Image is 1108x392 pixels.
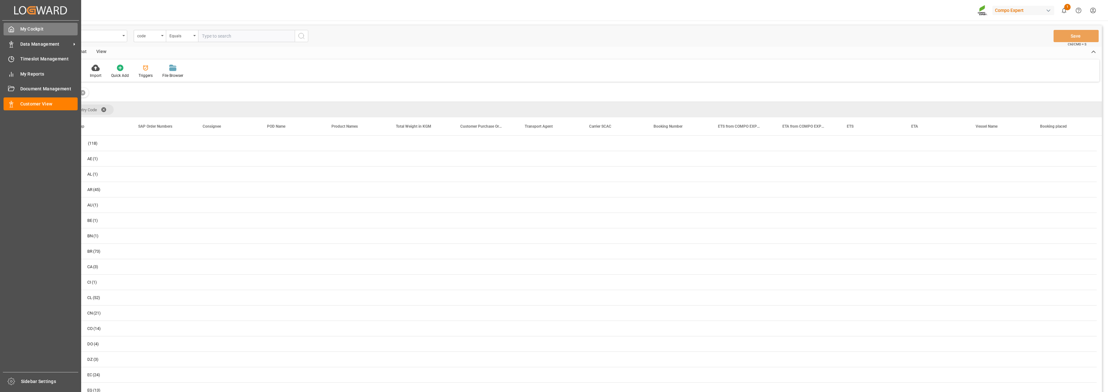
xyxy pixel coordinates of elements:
div: ✕ [80,90,85,96]
div: Press SPACE to select this row. [66,321,1097,336]
div: Press SPACE to select this row. [66,136,1097,151]
span: Data Management [20,41,71,48]
div: Press SPACE to select this row. [66,305,1097,321]
div: AL [87,167,92,182]
div: CA [87,260,92,274]
div: File Browser [162,73,183,78]
button: search button [295,30,308,42]
div: Press SPACE to select this row. [66,259,1097,275]
div: Quick Add [111,73,129,78]
span: (3) [93,260,98,274]
span: Ctrl/CMD + S [1068,42,1086,47]
span: Consignee [203,124,221,129]
div: View [91,47,111,58]
div: EC [87,368,92,382]
span: Sidebar Settings [21,378,79,385]
button: show 1 new notifications [1057,3,1071,18]
span: (73) [93,244,100,259]
span: SAP Order Numbers [138,124,172,129]
div: AR [87,182,92,197]
span: (4) [94,337,99,351]
span: POD Name [267,124,285,129]
div: Press SPACE to select this row. [66,182,1097,197]
span: (118) [88,136,98,151]
div: Press SPACE to select this row. [66,275,1097,290]
button: Save [1054,30,1099,42]
div: CI [87,275,91,290]
div: Press SPACE to select this row. [66,228,1097,244]
span: Product Names [331,124,358,129]
span: Document Management [20,86,78,92]
div: Press SPACE to select this row. [66,197,1097,213]
span: Timeslot Management [20,56,78,62]
a: Timeslot Management [4,53,78,65]
span: Carrier SCAC [589,124,611,129]
span: (14) [93,321,101,336]
span: Customer View [20,101,78,107]
div: BE [87,213,92,228]
button: Compo Expert [992,4,1057,16]
span: (1) [93,198,98,213]
div: code [137,32,159,39]
div: Triggers [138,73,153,78]
div: CL [87,290,92,305]
span: Customer Purchase Order Numbers [460,124,503,129]
span: 1 [1064,4,1071,10]
span: (1) [93,229,99,243]
div: Press SPACE to select this row. [66,167,1097,182]
span: Transport Agent [525,124,553,129]
span: Booking Number [654,124,683,129]
span: (1) [93,151,98,166]
span: ETA [911,124,918,129]
div: BN [87,229,93,243]
span: (52) [93,290,100,305]
span: (3) [93,352,99,367]
span: ETS from COMPO EXPERT [718,124,761,129]
div: Press SPACE to select this row. [66,151,1097,167]
span: ETS [847,124,854,129]
span: (1) [92,275,97,290]
img: Screenshot%202023-09-29%20at%2010.02.21.png_1712312052.png [978,5,988,16]
button: Help Center [1071,3,1086,18]
div: Press SPACE to select this row. [66,213,1097,228]
input: Type to search [198,30,295,42]
div: BR [87,244,92,259]
div: Equals [169,32,191,39]
div: CN [87,306,93,321]
div: DO [87,337,93,351]
div: CO [87,321,93,336]
a: My Cockpit [4,23,78,35]
div: Compo Expert [992,6,1054,15]
span: (1) [93,213,98,228]
div: Press SPACE to select this row. [66,336,1097,352]
span: (45) [93,182,100,197]
div: AU [87,198,92,213]
span: (21) [93,306,101,321]
div: Press SPACE to select this row. [66,352,1097,367]
span: ETA from COMPO EXPERT [782,124,826,129]
span: My Cockpit [20,26,78,32]
a: Customer View [4,97,78,110]
a: My Reports [4,68,78,80]
span: Total Weight in KGM [396,124,431,129]
button: open menu [134,30,166,42]
span: Vessel Name [976,124,998,129]
span: Booking placed [1040,124,1067,129]
div: Press SPACE to select this row. [66,290,1097,305]
div: Press SPACE to select this row. [66,367,1097,383]
div: AE [87,151,92,166]
span: (1) [93,167,98,182]
span: (24) [93,368,100,382]
div: Import [90,73,101,78]
button: open menu [166,30,198,42]
div: DZ [87,352,93,367]
a: Document Management [4,83,78,95]
div: Press SPACE to select this row. [66,244,1097,259]
span: My Reports [20,71,78,77]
